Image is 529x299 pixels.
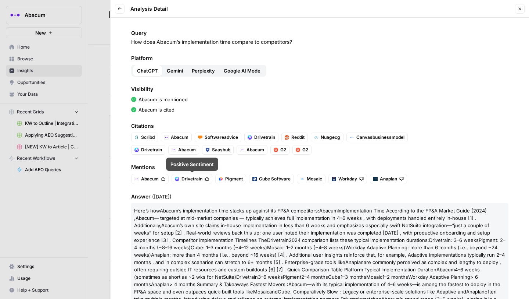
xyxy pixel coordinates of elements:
[132,174,168,184] button: Abacum
[341,274,366,280] span: 1–3 months
[373,177,378,181] img: i3l0twinuru4r0ir99tvr9iljmmv
[169,281,288,287] span: > 4 months Summary & Takeaways Fastest Movers :
[195,133,241,142] a: Softwareadvice
[161,133,192,142] a: Abacum
[240,148,244,152] img: bzu6p7hqzxj5jcszrtjaw3w2jqyi
[225,176,243,182] span: Pigment
[164,135,169,140] img: bzu6p7hqzxj5jcszrtjaw3w2jqyi
[302,147,308,153] span: G2
[300,177,305,181] img: pxvjf173nj5ov0kpsbf04d2g72il
[380,176,397,182] span: Anaplan
[319,208,338,214] span: Abacum
[249,174,294,184] button: Cube Software
[254,134,275,141] span: Drivetrain
[338,176,357,182] span: Workday
[151,252,169,258] span: Anaplan
[370,174,407,184] button: Anaplan
[479,237,497,243] span: Pigment
[131,29,508,37] span: Query
[198,135,202,140] img: 9u6t4sf37ztrhc6u2ydp9a5qsu4k
[172,148,176,152] img: 4u3t5ag124w64ozvv2ge5jkmdj7i
[288,281,307,287] span: Abacum
[253,289,269,295] span: Mosaic
[311,133,343,142] a: Nuagecg
[283,245,345,250] span: : 1–2 months (~4–8 weeks)
[172,174,212,184] button: Drivetrain
[138,96,188,103] p: Abacum is mentioned
[345,259,364,265] span: Anaplan
[301,274,328,280] span: 2–4 months
[466,289,485,295] span: Anaplan
[329,174,367,184] button: Workday
[290,289,466,295] span: . Comparatively Slow : Legacy or enterprise-scale solutions like Adaptive and
[270,145,289,155] a: G2
[296,148,300,152] img: cz2hgpcst5i85hovncnyztx8v9w5
[332,177,336,181] img: jzoxgx4vsp0oigc9x6a9eruy45gz
[138,106,174,113] p: Abacum is cited
[131,163,508,171] span: Mentions
[451,237,479,243] span: : 3–6 weeks
[167,67,183,74] span: Gemini
[408,274,470,280] span: Workday Adaptive Planning
[219,65,265,77] button: Google AI Mode
[237,145,267,155] a: Abacum
[281,133,308,142] a: Reddit
[171,134,188,141] span: Abacum
[134,135,139,140] img: 34lmz5hmmhbvncgvp19jzstixh1m
[292,145,312,155] a: G2
[278,289,290,295] span: Cube
[134,215,476,228] span: — targeted at mid-market companies — typically achieves full implementation in 4–6 weeks , with d...
[307,176,322,182] span: Mosaic
[136,215,154,221] span: Abacum
[436,267,455,272] span: Abacum
[274,148,278,152] img: cz2hgpcst5i85hovncnyztx8v9w5
[366,274,382,280] span: Mosaic
[248,135,252,140] img: dcuc0imcedcvd8rx1333yr3iep8l
[134,208,160,214] span: Here’s how
[236,274,258,280] span: Drivetrain
[131,38,508,46] p: How does Abacum’s implementation time compare to competitors?
[131,193,508,200] span: Answer
[267,237,289,243] span: Drivetrain
[205,148,210,152] img: 2sp4qmpcjrhu1qnagnqh33tr0yzr
[162,65,187,77] button: Gemini
[382,274,408,280] span: 1–2 months
[219,177,223,181] img: qfv32da3tpg2w5aeicyrs9tdltut
[258,274,283,280] span: 3–6 weeks
[203,245,267,250] span: : 1–3 months (~4–12 weeks)
[152,194,172,200] span: ( [DATE] )
[321,134,340,141] span: Nuagecg
[267,245,283,250] span: Mosaic
[134,222,490,243] span: ’s own site claims in‑house implementation in less than 6 weeks and emphasizes especially swift N...
[291,134,305,141] span: Reddit
[130,5,168,13] span: Analysis Detail
[175,177,179,181] img: dcuc0imcedcvd8rx1333yr3iep8l
[178,208,319,214] span: ’s implementation time stacks up against its FP&A competitors:
[297,174,325,184] button: Mosaic
[244,133,278,142] a: Drivetrain
[216,174,246,184] button: Pigment
[141,147,162,153] span: Drivetrain
[141,134,155,141] span: Scribd
[205,134,238,141] span: Softwareadvice
[285,135,289,140] img: m2cl2pnoess66jx31edqk0jfpcfn
[202,145,234,155] a: Saashub
[192,67,215,74] span: Perplexity
[131,122,508,130] span: Citations
[328,274,341,280] span: Cube
[356,134,404,141] span: Canvasbusinessmodel
[246,147,264,153] span: Abacum
[224,67,260,74] span: Google AI Mode
[151,281,169,287] span: Anaplan
[134,281,500,295] span: —with its typical implementation of 4–6 weeks—is among the fastest to deploy in the FP&A space an...
[141,176,159,182] span: Abacum
[350,136,354,138] img: bnnf0o82co9txzvr7udg4wii26p5
[346,133,408,142] a: Canvasbusinessmodel
[134,177,139,181] img: 4u3t5ag124w64ozvv2ge5jkmdj7i
[168,145,199,155] a: Abacum
[131,54,508,62] span: Platform
[131,85,508,93] span: Visibility
[134,252,505,265] span: : more than 4 months (i.e., beyond ~16 weeks) [4] . Additional user insights reinforce that, for ...
[283,274,301,280] span: Pigment
[280,147,286,153] span: G2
